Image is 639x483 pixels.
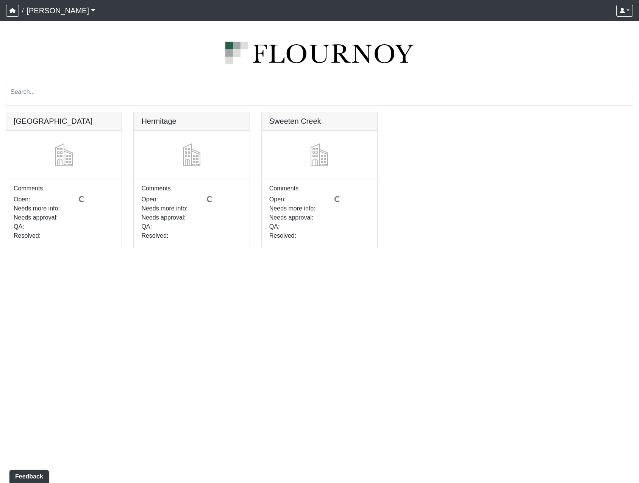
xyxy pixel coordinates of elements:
a: [PERSON_NAME] [27,3,95,18]
span: / [19,3,27,18]
input: Search [6,85,633,99]
img: logo [6,42,633,64]
iframe: Ybug feedback widget [6,468,50,483]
